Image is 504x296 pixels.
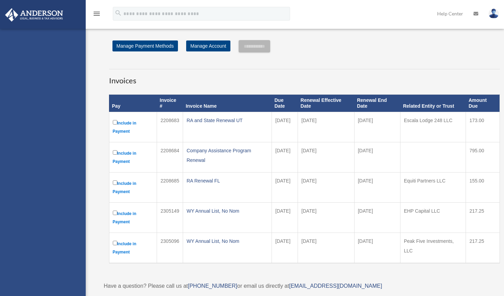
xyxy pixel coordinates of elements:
[298,112,355,142] td: [DATE]
[354,202,400,233] td: [DATE]
[298,202,355,233] td: [DATE]
[187,146,268,165] div: Company Assistance Program Renewal
[157,202,183,233] td: 2305149
[109,69,500,86] h3: Invoices
[187,236,268,246] div: WY Annual List, No Nom
[400,202,466,233] td: EHP Capital LLC
[115,9,122,17] i: search
[272,202,298,233] td: [DATE]
[400,95,466,112] th: Related Entity or Trust
[272,233,298,263] td: [DATE]
[187,176,268,186] div: RA Renewal FL
[466,142,500,172] td: 795.00
[113,241,117,245] input: Include in Payment
[354,233,400,263] td: [DATE]
[113,211,117,215] input: Include in Payment
[187,206,268,216] div: WY Annual List, No Nom
[354,172,400,202] td: [DATE]
[112,40,178,51] a: Manage Payment Methods
[186,40,230,51] a: Manage Account
[272,172,298,202] td: [DATE]
[113,120,117,125] input: Include in Payment
[298,95,355,112] th: Renewal Effective Date
[157,142,183,172] td: 2208684
[113,209,154,226] label: Include in Payment
[157,172,183,202] td: 2208685
[466,112,500,142] td: 173.00
[113,179,154,196] label: Include in Payment
[354,95,400,112] th: Renewal End Date
[272,142,298,172] td: [DATE]
[157,112,183,142] td: 2208683
[3,8,65,22] img: Anderson Advisors Platinum Portal
[400,112,466,142] td: Escala Lodge 248 LLC
[113,180,117,185] input: Include in Payment
[93,12,101,18] a: menu
[93,10,101,18] i: menu
[354,112,400,142] td: [DATE]
[113,119,154,135] label: Include in Payment
[188,283,237,289] a: [PHONE_NUMBER]
[400,233,466,263] td: Peak Five Investments, LLC
[466,172,500,202] td: 155.00
[354,142,400,172] td: [DATE]
[113,239,154,256] label: Include in Payment
[109,95,157,112] th: Pay
[466,95,500,112] th: Amount Due
[113,150,117,155] input: Include in Payment
[289,283,382,289] a: [EMAIL_ADDRESS][DOMAIN_NAME]
[466,202,500,233] td: 217.25
[183,95,272,112] th: Invoice Name
[187,116,268,125] div: RA and State Renewal UT
[298,172,355,202] td: [DATE]
[298,233,355,263] td: [DATE]
[272,112,298,142] td: [DATE]
[489,9,499,19] img: User Pic
[466,233,500,263] td: 217.25
[157,233,183,263] td: 2305096
[113,149,154,166] label: Include in Payment
[298,142,355,172] td: [DATE]
[157,95,183,112] th: Invoice #
[400,172,466,202] td: Equiti Partners LLC
[272,95,298,112] th: Due Date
